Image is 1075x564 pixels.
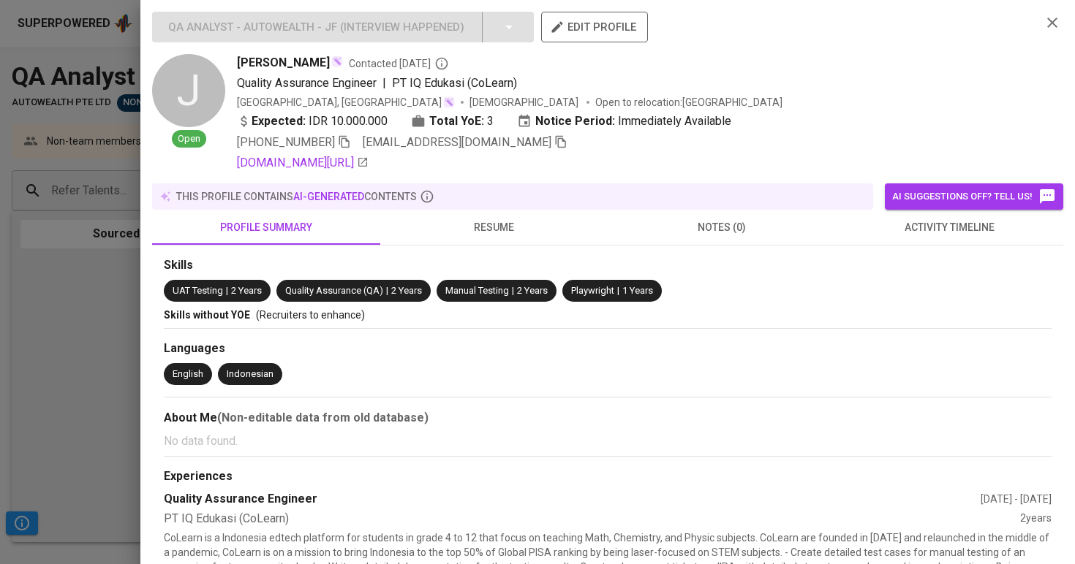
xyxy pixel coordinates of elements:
span: Quality Assurance (QA) [285,285,383,296]
span: notes (0) [616,218,827,237]
div: [GEOGRAPHIC_DATA], [GEOGRAPHIC_DATA] [237,95,455,110]
span: 1 Years [622,285,653,296]
span: resume [389,218,600,237]
span: AI suggestions off? Tell us! [892,188,1056,205]
b: Expected: [252,113,306,130]
span: [PERSON_NAME] [237,54,330,72]
div: About Me [164,409,1052,427]
div: Languages [164,340,1052,357]
span: 2 Years [517,285,548,296]
p: this profile contains contents [176,189,417,204]
span: profile summary [161,218,371,237]
span: 3 [487,113,494,130]
span: (Recruiters to enhance) [256,309,365,321]
a: [DOMAIN_NAME][URL] [237,154,369,172]
p: No data found. [164,432,1052,450]
span: | [512,284,514,298]
span: Manual Testing [445,285,509,296]
b: Notice Period: [535,113,615,130]
div: PT IQ Edukasi (CoLearn) [164,511,1020,527]
div: [DATE] - [DATE] [981,492,1052,506]
button: AI suggestions off? Tell us! [885,183,1063,210]
span: PT IQ Edukasi (CoLearn) [392,76,517,90]
div: Indonesian [227,367,274,381]
span: AI-generated [293,191,364,202]
span: [DEMOGRAPHIC_DATA] [469,95,581,110]
svg: By Batam recruiter [434,56,449,71]
img: magic_wand.svg [443,96,455,108]
span: edit profile [553,18,636,37]
span: 2 Years [231,285,262,296]
b: (Non-editable data from old database) [217,411,429,424]
span: [PHONE_NUMBER] [237,135,335,149]
span: [EMAIL_ADDRESS][DOMAIN_NAME] [363,135,551,149]
span: | [382,75,386,92]
span: | [226,284,228,298]
span: | [617,284,619,298]
div: English [173,367,203,381]
span: | [386,284,388,298]
span: Playwright [571,285,614,296]
a: edit profile [541,20,648,32]
div: Experiences [164,468,1052,485]
span: Contacted [DATE] [349,56,449,71]
span: Open [172,132,206,146]
p: Open to relocation : [GEOGRAPHIC_DATA] [595,95,782,110]
b: Total YoE: [429,113,484,130]
span: Quality Assurance Engineer [237,76,377,90]
div: Immediately Available [517,113,731,130]
div: 2 years [1020,511,1052,527]
span: activity timeline [845,218,1055,237]
span: UAT Testing [173,285,223,296]
button: edit profile [541,12,648,42]
span: Skills without YOE [164,309,250,321]
div: Skills [164,257,1052,274]
div: J [152,54,225,127]
span: 2 Years [391,285,422,296]
div: IDR 10.000.000 [237,113,388,130]
div: Quality Assurance Engineer [164,491,981,508]
img: magic_wand.svg [331,56,343,67]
